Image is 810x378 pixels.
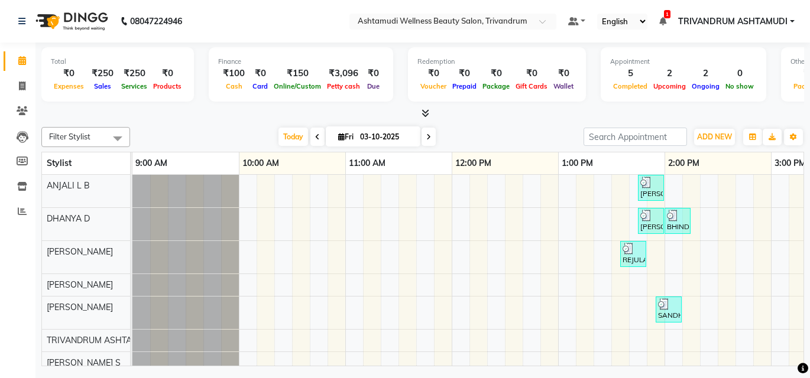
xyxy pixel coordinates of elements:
span: Ongoing [689,82,722,90]
span: Gift Cards [513,82,550,90]
span: Sales [91,82,114,90]
a: 2:00 PM [665,155,702,172]
div: ₹0 [363,67,384,80]
div: REJULA, TK05, 01:35 PM-01:50 PM, Eyebrows Threading [621,243,645,265]
div: ₹0 [150,67,184,80]
input: 2025-10-03 [357,128,416,146]
input: Search Appointment [584,128,687,146]
span: [PERSON_NAME] S [47,357,121,368]
span: Upcoming [650,82,689,90]
span: Fri [335,132,357,141]
div: [PERSON_NAME], TK07, 01:45 PM-02:00 PM, Eyebrows Threading [639,210,663,232]
div: 2 [689,67,722,80]
span: Wallet [550,82,576,90]
a: 10:00 AM [239,155,282,172]
span: Voucher [417,82,449,90]
span: Petty cash [324,82,363,90]
a: 11:00 AM [346,155,388,172]
span: Products [150,82,184,90]
div: ₹100 [218,67,250,80]
span: 1 [664,10,670,18]
div: ₹3,096 [324,67,363,80]
span: Services [118,82,150,90]
span: Prepaid [449,82,479,90]
a: 9:00 AM [132,155,170,172]
span: Expenses [51,82,87,90]
span: ANJALI L B [47,180,90,191]
span: Today [278,128,308,146]
div: ₹0 [513,67,550,80]
div: Appointment [610,57,757,67]
span: TRIVANDRUM ASHTAMUDI [47,335,153,346]
span: Card [250,82,271,90]
div: ₹250 [87,67,118,80]
a: 12:00 PM [452,155,494,172]
span: Cash [223,82,245,90]
div: 0 [722,67,757,80]
span: Completed [610,82,650,90]
div: 2 [650,67,689,80]
div: ₹0 [51,67,87,80]
div: [PERSON_NAME], TK06, 01:45 PM-02:00 PM, Eyebrows Threading [639,177,663,199]
div: ₹0 [417,67,449,80]
span: No show [722,82,757,90]
div: Redemption [417,57,576,67]
a: 3:00 PM [772,155,809,172]
span: DHANYA D [47,213,90,224]
button: ADD NEW [694,129,735,145]
div: ₹0 [550,67,576,80]
div: Finance [218,57,384,67]
div: BHINDHU, TK09, 02:00 PM-02:15 PM, Eyebrows Threading [666,210,689,232]
span: Package [479,82,513,90]
div: ₹0 [449,67,479,80]
b: 08047224946 [130,5,182,38]
img: logo [30,5,111,38]
div: ₹0 [479,67,513,80]
a: 1:00 PM [559,155,596,172]
div: ₹150 [271,67,324,80]
span: ADD NEW [697,132,732,141]
span: Online/Custom [271,82,324,90]
span: Stylist [47,158,72,168]
span: TRIVANDRUM ASHTAMUDI [678,15,788,28]
span: [PERSON_NAME] [47,302,113,312]
span: [PERSON_NAME] [47,246,113,257]
div: ₹250 [118,67,150,80]
div: 5 [610,67,650,80]
div: SANDHYA, TK08, 01:55 PM-02:10 PM, Eyebrows Threading [657,298,681,321]
div: Total [51,57,184,67]
a: 1 [659,16,666,27]
div: ₹0 [250,67,271,80]
span: Due [364,82,383,90]
span: [PERSON_NAME] [47,279,113,290]
span: Filter Stylist [49,132,90,141]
